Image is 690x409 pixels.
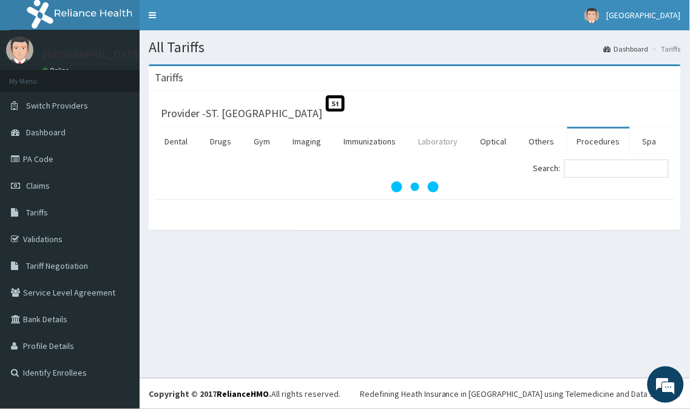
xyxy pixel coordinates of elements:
[26,127,66,138] span: Dashboard
[391,163,439,211] svg: audio-loading
[155,72,183,83] h3: Tariffs
[26,260,88,271] span: Tariff Negotiation
[564,160,669,178] input: Search:
[26,207,48,218] span: Tariffs
[244,129,280,154] a: Gym
[42,49,143,60] p: [GEOGRAPHIC_DATA]
[199,6,228,35] div: Minimize live chat window
[604,44,649,54] a: Dashboard
[155,129,197,154] a: Dental
[42,66,72,75] a: Online
[149,39,681,55] h1: All Tariffs
[283,129,331,154] a: Imaging
[326,95,345,112] span: St
[149,388,271,399] strong: Copyright © 2017 .
[22,61,49,91] img: d_794563401_company_1708531726252_794563401
[200,129,241,154] a: Drugs
[217,388,269,399] a: RelianceHMO
[607,10,681,21] span: [GEOGRAPHIC_DATA]
[26,100,88,111] span: Switch Providers
[161,108,322,119] h3: Provider - ST. [GEOGRAPHIC_DATA]
[633,129,666,154] a: Spa
[471,129,516,154] a: Optical
[533,160,669,178] label: Search:
[408,129,468,154] a: Laboratory
[360,388,681,400] div: Redefining Heath Insurance in [GEOGRAPHIC_DATA] using Telemedicine and Data Science!
[6,277,231,319] textarea: Type your message and hit 'Enter'
[334,129,405,154] a: Immunizations
[140,378,690,409] footer: All rights reserved.
[70,126,167,248] span: We're online!
[567,129,630,154] a: Procedures
[63,68,204,84] div: Chat with us now
[6,36,33,64] img: User Image
[519,129,564,154] a: Others
[650,44,681,54] li: Tariffs
[26,180,50,191] span: Claims
[584,8,600,23] img: User Image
